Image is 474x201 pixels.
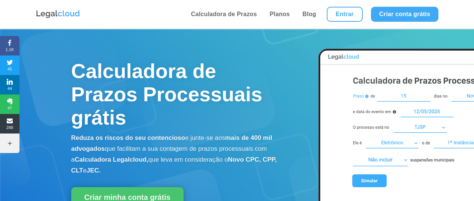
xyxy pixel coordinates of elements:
[75,156,148,163] b: Calculadora Legalcloud,
[71,156,277,174] b: Novo CPC, CPP, CLT
[36,9,81,19] img: Logo da Legalcloud
[87,167,101,174] b: JEC.
[371,7,438,22] a: Criar conta grátis
[71,60,262,129] span: Calculadora de Prazos Processuais grátis
[71,133,284,176] p: e junte-se aos que facilitam a sua contagem de prazos processuais com a que leva em consideração o e
[327,7,363,22] a: Entrar
[71,134,185,141] b: Reduza os riscos do seu contencioso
